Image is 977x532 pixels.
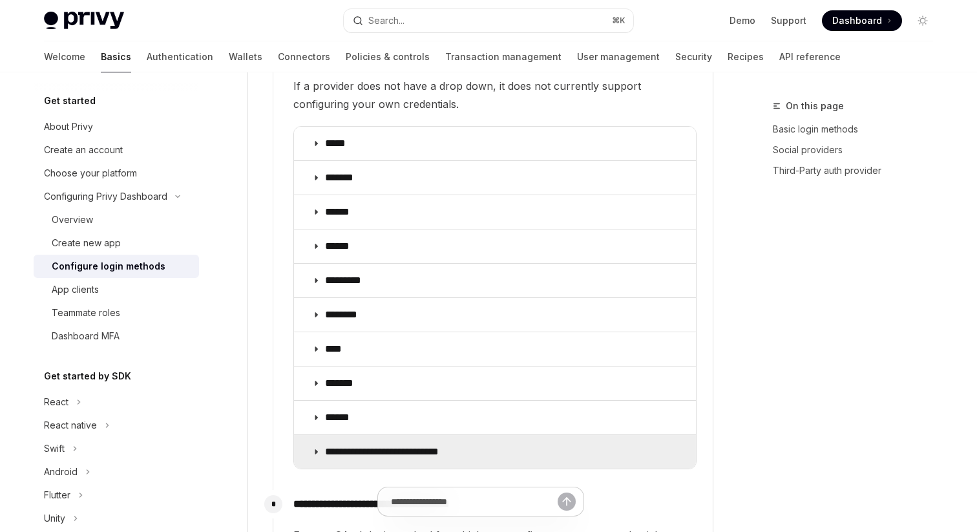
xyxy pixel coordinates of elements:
[147,41,213,72] a: Authentication
[558,493,576,511] button: Send message
[675,41,712,72] a: Security
[44,41,85,72] a: Welcome
[52,305,120,321] div: Teammate roles
[391,487,558,516] input: Ask a question...
[34,437,199,460] button: Toggle Swift section
[44,368,131,384] h5: Get started by SDK
[52,235,121,251] div: Create new app
[34,115,199,138] a: About Privy
[728,41,764,72] a: Recipes
[773,119,943,140] a: Basic login methods
[34,507,199,530] button: Toggle Unity section
[34,484,199,507] button: Toggle Flutter section
[773,140,943,160] a: Social providers
[44,93,96,109] h5: Get started
[278,41,330,72] a: Connectors
[773,160,943,181] a: Third-Party auth provider
[44,464,78,480] div: Android
[293,77,697,113] span: If a provider does not have a drop down, it does not currently support configuring your own crede...
[229,41,262,72] a: Wallets
[34,414,199,437] button: Toggle React native section
[779,41,841,72] a: API reference
[912,10,933,31] button: Toggle dark mode
[44,511,65,526] div: Unity
[346,41,430,72] a: Policies & controls
[771,14,806,27] a: Support
[34,255,199,278] a: Configure login methods
[368,13,404,28] div: Search...
[44,189,167,204] div: Configuring Privy Dashboard
[577,41,660,72] a: User management
[822,10,902,31] a: Dashboard
[786,98,844,114] span: On this page
[34,390,199,414] button: Toggle React section
[52,328,120,344] div: Dashboard MFA
[34,185,199,208] button: Toggle Configuring Privy Dashboard section
[52,259,165,274] div: Configure login methods
[44,441,65,456] div: Swift
[44,394,68,410] div: React
[44,142,123,158] div: Create an account
[44,12,124,30] img: light logo
[34,162,199,185] a: Choose your platform
[44,119,93,134] div: About Privy
[34,208,199,231] a: Overview
[445,41,562,72] a: Transaction management
[34,460,199,484] button: Toggle Android section
[34,231,199,255] a: Create new app
[34,138,199,162] a: Create an account
[34,278,199,301] a: App clients
[730,14,755,27] a: Demo
[52,212,93,228] div: Overview
[344,9,633,32] button: Open search
[832,14,882,27] span: Dashboard
[612,16,625,26] span: ⌘ K
[52,282,99,297] div: App clients
[44,418,97,433] div: React native
[44,487,70,503] div: Flutter
[44,165,137,181] div: Choose your platform
[34,325,199,348] a: Dashboard MFA
[101,41,131,72] a: Basics
[34,301,199,325] a: Teammate roles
